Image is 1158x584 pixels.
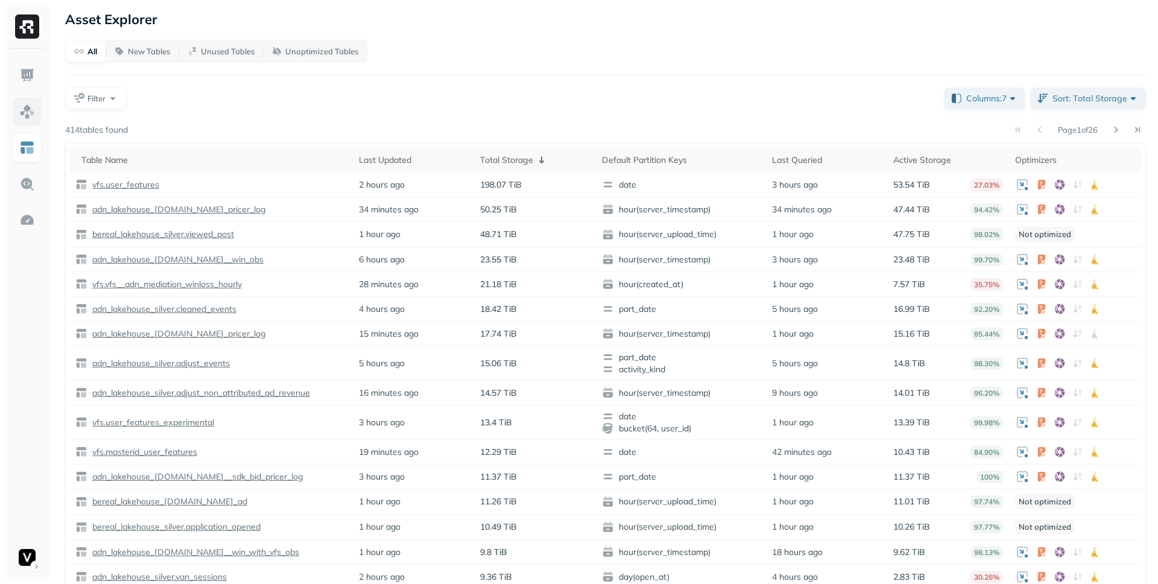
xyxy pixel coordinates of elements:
p: 34 minutes ago [772,204,832,215]
p: 11.26 TiB [480,496,517,507]
p: Not optimized [1015,494,1075,509]
a: vfs.user_features_experimental [87,417,214,428]
a: adn_lakehouse_silver.cleaned_events [87,303,236,315]
img: table [75,387,87,399]
div: Active Storage [893,153,1002,167]
p: 16.99 TiB [893,303,930,315]
img: table [75,416,87,428]
p: 23.55 TiB [480,254,517,265]
p: 1 hour ago [359,229,400,240]
p: adn_lakehouse_silver.van_sessions [90,571,227,583]
p: vfs.user_features_experimental [90,417,214,428]
p: 9.8 TiB [480,547,507,558]
a: adn_lakehouse_[DOMAIN_NAME]__win_obs [87,254,264,265]
span: Sort: Total Storage [1052,92,1139,104]
span: date [602,446,760,458]
img: table [75,357,87,369]
span: part_date [602,303,760,315]
p: Not optimized [1015,227,1075,242]
span: date [602,179,760,191]
p: 11.37 TiB [480,471,517,483]
span: hour(server_upload_time) [602,229,760,241]
a: vfs.user_features [87,179,159,191]
p: 47.44 TiB [893,204,930,215]
a: adn_lakehouse_silver.van_sessions [87,571,227,583]
span: date [602,410,760,422]
a: adn_lakehouse_[DOMAIN_NAME]__win_with_vfs_obs [87,547,299,558]
p: 15.16 TiB [893,328,930,340]
img: Dashboard [19,68,35,83]
p: 23.48 TiB [893,254,930,265]
p: 3 hours ago [772,179,818,191]
p: 6 hours ago [359,254,405,265]
p: 85.44% [970,328,1003,340]
p: All [87,46,97,57]
p: 99.98% [970,416,1003,429]
span: hour(created_at) [602,278,760,290]
p: 94.42% [970,203,1003,216]
p: 1 hour ago [772,229,814,240]
p: 18 hours ago [772,547,823,558]
div: Default Partition Keys [602,153,760,167]
p: 14.8 TiB [893,358,925,369]
p: vfs.vfs__adn_mediation_winloss_hourly [90,279,242,290]
p: adn_lakehouse_silver.cleaned_events [90,303,236,315]
p: 1 hour ago [359,496,400,507]
div: Total Storage [480,153,589,167]
p: 10.49 TiB [480,521,517,533]
a: bereal_lakehouse_[DOMAIN_NAME]_ad [87,496,247,507]
p: 28 minutes ago [359,279,419,290]
p: 5 hours ago [772,358,818,369]
p: 1 hour ago [359,521,400,533]
p: 3 hours ago [359,417,405,428]
p: 19 minutes ago [359,446,419,458]
span: hour(server_timestamp) [602,546,760,558]
p: bereal_lakehouse_silver.viewed_post [90,229,234,240]
p: 198.07 TiB [480,179,522,191]
p: 98.30% [970,357,1003,370]
span: hour(server_timestamp) [602,387,760,399]
p: 11.37 TiB [893,471,930,483]
img: table [75,303,87,315]
button: Filter [65,87,127,109]
p: Not optimized [1015,519,1075,535]
p: 5 hours ago [359,358,405,369]
p: Unused Tables [201,46,255,57]
p: 2 hours ago [359,571,405,583]
p: bereal_lakehouse_silver.application_opened [90,521,261,533]
a: adn_lakehouse_[DOMAIN_NAME]_pricer_log [87,328,266,340]
p: 4 hours ago [359,303,405,315]
img: Voodoo [19,549,36,566]
p: 14.57 TiB [480,387,517,399]
p: vfs.masterid_user_features [90,446,197,458]
span: Columns: 7 [966,92,1019,104]
p: adn_lakehouse_[DOMAIN_NAME]__win_obs [90,254,264,265]
p: 48.71 TiB [480,229,517,240]
span: part_date [602,471,760,483]
a: vfs.vfs__adn_mediation_winloss_hourly [87,279,242,290]
button: Columns:7 [944,87,1025,109]
img: table [75,546,87,558]
p: 3 hours ago [772,254,818,265]
p: 1 hour ago [772,521,814,533]
span: activity_kind [602,363,760,375]
p: Unoptimized Tables [285,46,358,57]
div: Last Updated [359,153,468,167]
span: day(open_at) [602,571,760,583]
p: 50.25 TiB [480,204,517,215]
img: table [75,521,87,533]
img: Optimization [19,212,35,228]
p: 1 hour ago [772,328,814,340]
p: 1 hour ago [772,417,814,428]
p: 5 hours ago [772,303,818,315]
p: 414 tables found [65,124,128,136]
p: adn_lakehouse_[DOMAIN_NAME]__sdk_bid_pricer_log [90,471,303,483]
button: Sort: Total Storage [1030,87,1146,109]
p: 9 hours ago [772,387,818,399]
span: hour(server_timestamp) [602,328,760,340]
p: 1 hour ago [772,496,814,507]
a: bereal_lakehouse_silver.viewed_post [87,229,234,240]
img: table [75,229,87,241]
p: 42 minutes ago [772,446,832,458]
p: 53.54 TiB [893,179,930,191]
